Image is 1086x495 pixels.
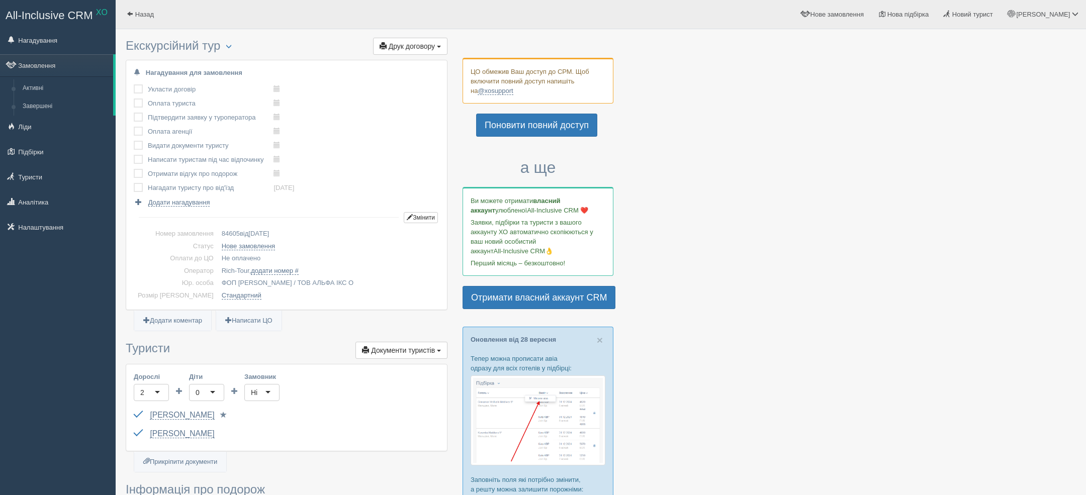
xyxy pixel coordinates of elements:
[134,452,226,472] a: Прикріпити документи
[494,247,554,255] span: All-Inclusive CRM👌
[471,336,556,343] a: Оновлення від 28 вересня
[471,218,605,256] p: Заявки, підбірки та туристи з вашого аккаунту ХО автоматично скопіюються у ваш новий особистий ак...
[597,334,603,346] span: ×
[1016,11,1070,18] span: [PERSON_NAME]
[148,139,274,153] td: Видати документи туристу
[218,277,439,289] td: ФОП [PERSON_NAME] / ТОВ АЛЬФА ІКС О
[134,289,218,302] td: Розмір [PERSON_NAME]
[216,311,282,331] a: Написати ЦО
[134,311,211,331] a: Додати коментар
[218,252,439,265] td: Не оплачено
[140,387,144,398] div: 2
[126,39,447,55] h3: Екскурсійний тур
[18,79,113,97] a: Активні
[150,429,214,438] a: [PERSON_NAME]
[389,42,435,50] span: Друк договору
[134,240,218,253] td: Статус
[134,265,218,277] td: Оператор
[527,207,588,214] span: All-Inclusive CRM ❤️
[251,267,299,275] a: додати номер #
[148,153,274,167] td: Написати туристам під час відпочинку
[463,286,615,309] a: Отримати власний аккаунт CRM
[134,372,169,381] label: Дорослі
[148,167,274,181] td: Отримати відгук про подорож
[355,342,447,359] button: Документи туристів
[222,291,261,300] a: Стандартний
[134,277,218,289] td: Юр. особа
[148,181,274,195] td: Нагадати туристу про від'їзд
[134,228,218,240] td: Номер замовлення
[189,372,224,381] label: Діти
[597,335,603,345] button: Close
[471,196,605,215] p: Ви можете отримати улюбленої
[476,114,597,137] a: Поновити повний доступ
[248,230,269,237] span: [DATE]
[148,82,274,96] td: Укласти договір
[222,230,240,237] span: 84605
[146,69,242,76] b: Нагадування для замовлення
[126,342,447,359] h3: Туристи
[135,11,154,18] span: Назад
[274,184,294,191] a: [DATE]
[148,96,274,111] td: Оплата туриста
[1,1,115,28] a: All-Inclusive CRM XO
[148,111,274,125] td: Підтвердити заявку у туроператора
[196,387,200,398] div: 0
[471,475,605,494] p: Заповніть поля які потрібно змінити, а решту можна залишити порожніми:
[134,197,210,207] a: Додати нагадування
[952,11,993,18] span: Новий турист
[478,87,513,95] a: @xosupport
[887,11,929,18] span: Нова підбірка
[404,212,438,223] button: Змінити
[6,9,93,22] span: All-Inclusive CRM
[18,97,113,116] a: Завершені
[218,265,439,277] td: Rich-Tour,
[148,199,210,207] span: Додати нагадування
[471,197,561,214] b: власний аккаунт
[373,38,447,55] button: Друк договору
[150,411,214,420] a: [PERSON_NAME]
[463,159,613,176] h3: а ще
[244,372,280,381] label: Замовник
[96,8,108,17] sup: XO
[134,252,218,265] td: Оплати до ЦО
[251,387,257,398] div: Ні
[471,375,605,465] img: %D0%BF%D1%96%D0%B4%D0%B1%D1%96%D1%80%D0%BA%D0%B0-%D0%B0%D0%B2%D1%96%D0%B0-1-%D1%81%D1%80%D0%BC-%D...
[371,346,435,354] span: Документи туристів
[222,242,275,250] a: Нове замовлення
[463,58,613,104] div: ЦО обмежив Ваш доступ до СРМ. Щоб включити повний доступ напишіть на
[218,228,439,240] td: від
[148,125,274,139] td: Оплата агенції
[810,11,864,18] span: Нове замовлення
[471,258,605,268] p: Перший місяць – безкоштовно!
[471,354,605,373] p: Тепер можна прописати авіа одразу для всіх готелів у підбірці:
